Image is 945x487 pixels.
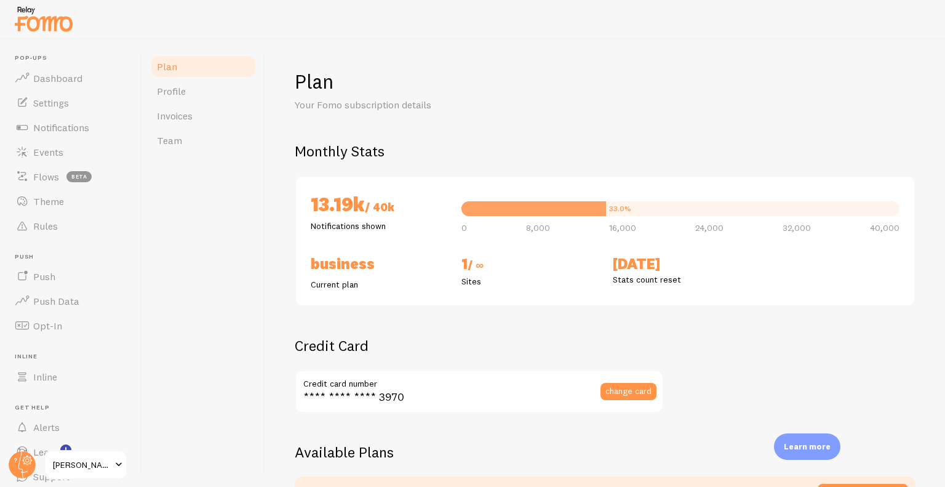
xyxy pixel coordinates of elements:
[295,443,915,462] h2: Available Plans
[870,223,899,232] span: 40,000
[613,273,749,286] p: Stats count reset
[295,98,590,112] p: Your Fomo subscription details
[600,383,656,400] button: change card
[295,370,664,391] label: Credit card number
[33,446,58,458] span: Learn
[150,103,257,128] a: Invoices
[33,270,55,283] span: Push
[613,254,749,273] h2: [DATE]
[157,85,186,97] span: Profile
[526,223,550,232] span: 8,000
[784,441,831,453] p: Learn more
[609,205,631,212] div: 33.0%
[150,54,257,79] a: Plan
[33,371,57,383] span: Inline
[783,223,811,232] span: 32,000
[7,115,134,140] a: Notifications
[311,220,447,232] p: Notifications shown
[7,214,134,238] a: Rules
[33,97,69,109] span: Settings
[7,415,134,440] a: Alerts
[7,440,134,464] a: Learn
[7,91,134,115] a: Settings
[44,450,127,480] a: [PERSON_NAME]
[33,171,59,183] span: Flows
[15,353,134,361] span: Inline
[7,189,134,214] a: Theme
[15,54,134,62] span: Pop-ups
[33,72,82,84] span: Dashboard
[311,191,447,220] h2: 13.19k
[609,223,636,232] span: 16,000
[33,220,58,232] span: Rules
[695,223,724,232] span: 24,000
[60,445,71,456] svg: <p>Watch New Feature Tutorials!</p>
[7,66,134,91] a: Dashboard
[774,433,840,460] div: Learn more
[157,60,177,73] span: Plan
[311,278,447,291] p: Current plan
[461,275,597,288] p: Sites
[295,336,664,355] h2: Credit Card
[7,313,134,338] a: Opt-In
[157,110,193,122] span: Invoices
[7,364,134,389] a: Inline
[461,223,467,232] span: 0
[53,457,111,472] span: [PERSON_NAME]
[15,253,134,261] span: Push
[33,421,60,433] span: Alerts
[7,164,134,189] a: Flows beta
[468,258,484,272] span: / ∞
[150,128,257,153] a: Team
[311,254,447,273] h2: Business
[33,121,89,134] span: Notifications
[7,264,134,289] a: Push
[66,171,92,182] span: beta
[33,320,62,332] span: Opt-In
[33,295,79,307] span: Push Data
[150,79,257,103] a: Profile
[157,134,182,147] span: Team
[15,404,134,412] span: Get Help
[461,254,597,275] h2: 1
[33,146,63,158] span: Events
[295,69,915,94] h1: Plan
[13,3,74,34] img: fomo-relay-logo-orange.svg
[365,200,394,214] span: / 40k
[7,140,134,164] a: Events
[605,387,652,395] span: change card
[7,289,134,313] a: Push Data
[295,142,915,161] h2: Monthly Stats
[33,195,64,207] span: Theme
